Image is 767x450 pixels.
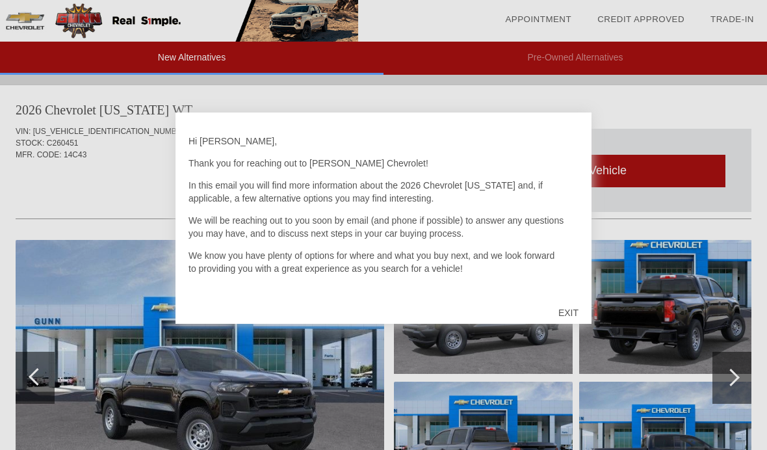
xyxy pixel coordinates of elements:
[597,14,684,24] a: Credit Approved
[188,135,578,148] p: Hi [PERSON_NAME],
[188,249,578,275] p: We know you have plenty of options for where and what you buy next, and we look forward to provid...
[545,293,591,332] div: EXIT
[505,14,571,24] a: Appointment
[188,179,578,205] p: In this email you will find more information about the 2026 Chevrolet [US_STATE] and, if applicab...
[710,14,754,24] a: Trade-In
[188,157,578,170] p: Thank you for reaching out to [PERSON_NAME] Chevrolet!
[188,214,578,240] p: We will be reaching out to you soon by email (and phone if possible) to answer any questions you ...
